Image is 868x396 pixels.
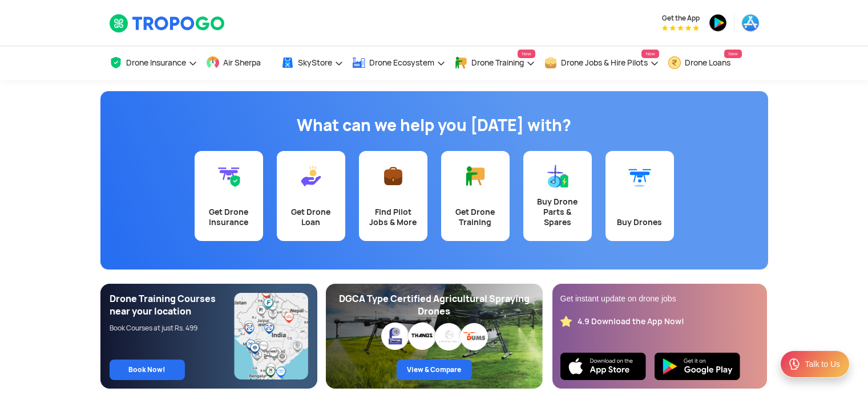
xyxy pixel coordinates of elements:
div: Get Drone Insurance [201,207,256,227]
span: New [641,50,659,58]
img: Buy Drone Parts & Spares [546,165,569,187]
img: ic_Support.svg [788,357,801,371]
img: Find Pilot Jobs & More [382,165,405,187]
img: Buy Drones [628,165,651,187]
div: Talk to Us [805,358,840,370]
div: Get Drone Loan [284,207,338,227]
div: Drone Training Courses near your location [110,293,235,318]
div: Get instant update on drone jobs [560,293,759,304]
a: Find Pilot Jobs & More [359,151,427,241]
img: Get Drone Loan [300,165,322,187]
div: Buy Drone Parts & Spares [530,197,585,227]
span: New [724,50,741,58]
a: Book Now! [110,360,185,380]
div: DGCA Type Certified Agricultural Spraying Drones [335,293,534,318]
img: star_rating [560,316,572,327]
span: Air Sherpa [223,58,261,67]
span: New [518,50,535,58]
img: appstore [741,14,760,32]
a: SkyStore [281,46,344,80]
a: Drone Insurance [109,46,197,80]
img: Playstore [655,353,740,380]
a: Drone Jobs & Hire PilotsNew [544,46,659,80]
a: Buy Drone Parts & Spares [523,151,592,241]
div: Buy Drones [612,217,667,227]
img: playstore [709,14,727,32]
div: Book Courses at just Rs. 499 [110,324,235,333]
span: Drone Insurance [126,58,186,67]
span: Drone Jobs & Hire Pilots [561,58,648,67]
div: 4.9 Download the App Now! [578,316,684,327]
a: Get Drone Training [441,151,510,241]
a: Get Drone Insurance [195,151,263,241]
a: Drone Ecosystem [352,46,446,80]
span: Drone Training [471,58,524,67]
a: View & Compare [397,360,472,380]
img: TropoGo Logo [109,14,226,33]
img: App Raking [662,25,699,31]
span: Get the App [662,14,700,23]
img: Get Drone Training [464,165,487,187]
a: Air Sherpa [206,46,272,80]
span: SkyStore [298,58,332,67]
a: Get Drone Loan [277,151,345,241]
a: Drone LoansNew [668,46,742,80]
img: Get Drone Insurance [217,165,240,187]
div: Find Pilot Jobs & More [366,207,421,227]
a: Buy Drones [605,151,674,241]
div: Get Drone Training [448,207,503,227]
a: Drone TrainingNew [454,46,535,80]
span: Drone Ecosystem [369,58,434,67]
img: Ios [560,353,646,380]
h1: What can we help you [DATE] with? [109,114,760,137]
span: Drone Loans [685,58,730,67]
